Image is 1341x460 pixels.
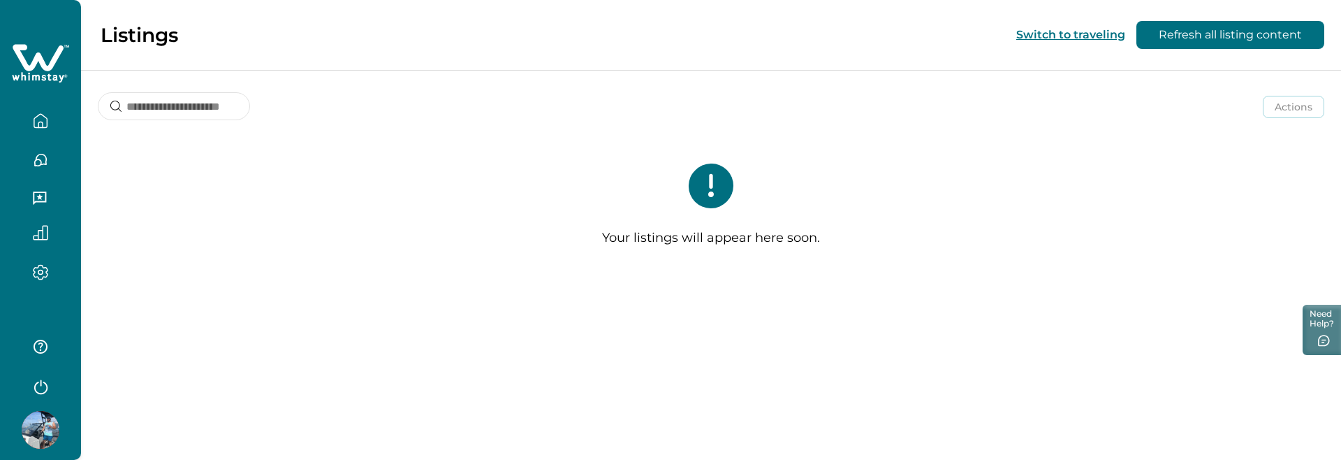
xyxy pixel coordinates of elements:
img: Whimstay Host [22,411,59,449]
button: Switch to traveling [1016,28,1125,41]
p: Your listings will appear here soon. [602,231,820,246]
p: Listings [101,23,178,47]
button: Actions [1263,96,1324,118]
button: Refresh all listing content [1136,21,1324,49]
